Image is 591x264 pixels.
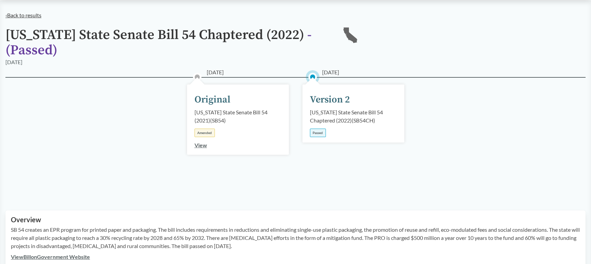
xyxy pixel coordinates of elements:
div: Amended [195,129,215,137]
p: SB 54 creates an EPR program for printed paper and packaging. The bill includes requirements in r... [11,226,580,250]
div: Version 2 [310,93,350,107]
span: [DATE] [322,68,339,76]
span: [DATE] [207,68,224,76]
div: [DATE] [5,58,22,66]
span: - ( Passed ) [5,26,312,59]
div: Passed [310,129,326,137]
div: [US_STATE] State Senate Bill 54 (2021) ( SB54 ) [195,108,281,125]
a: View [195,142,207,148]
h1: [US_STATE] State Senate Bill 54 Chaptered (2022) [5,27,331,58]
div: [US_STATE] State Senate Bill 54 Chaptered (2022) ( SB54CH ) [310,108,397,125]
h2: Overview [11,216,580,224]
a: ViewBillonGovernment Website [11,253,90,260]
a: ‹Back to results [5,12,41,18]
div: Original [195,93,230,107]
